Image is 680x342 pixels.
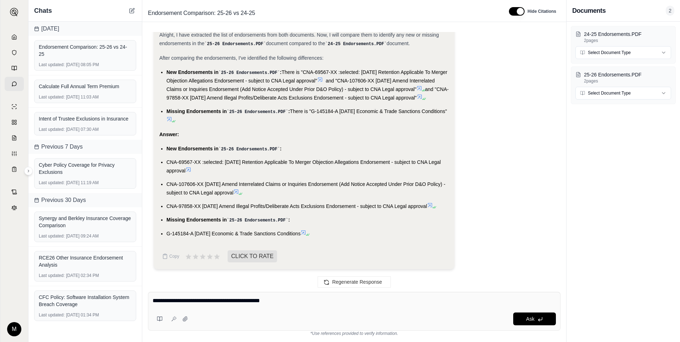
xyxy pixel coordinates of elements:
[7,5,21,19] button: Expand sidebar
[166,69,218,75] span: New Endorsements in
[39,273,65,278] span: Last updated:
[513,312,556,325] button: Ask
[584,31,671,38] p: 24-25 Endorsements.PDF
[166,146,218,151] span: New Endorsements in
[39,127,65,132] span: Last updated:
[166,231,301,236] span: G-145184-A [DATE] Economic & Trade Sanctions Conditions
[159,249,182,263] button: Copy
[39,115,132,122] div: Intent of Trustee Exclusions in Insurance
[318,276,391,288] button: Regenerate Response
[229,218,286,223] span: 25-26 Endorsements.PDF
[5,162,24,176] a: Coverage Table
[288,217,290,223] span: :
[5,185,24,199] a: Contract Analysis
[39,180,132,186] div: [DATE] 11:19 AM
[28,22,142,36] div: [DATE]
[166,69,447,84] span: There is "CNA-69567-XX :selected: [DATE] Retention Applicable To Merger Objection Allegations End...
[5,46,24,60] a: Documents Vault
[280,146,282,151] span: :
[159,32,439,46] span: Alright, I have extracted the list of endorsements from both documents. Now, I will compare them ...
[526,316,534,322] span: Ask
[221,147,277,152] span: 25-26 Endorsements.PDF
[39,233,132,239] div: [DATE] 09:24 AM
[5,100,24,114] a: Single Policy
[39,254,132,268] div: RCE26 Other Insurance Endorsement Analysis
[39,180,65,186] span: Last updated:
[34,6,52,16] span: Chats
[39,62,65,68] span: Last updated:
[159,55,324,61] span: After comparing the endorsements, I've identified the following differences:
[5,146,24,161] a: Custom Report
[10,8,18,16] img: Expand sidebar
[266,41,325,46] span: document compared to the
[325,42,387,47] code: 24-25 Endorsements.PDF
[39,312,65,318] span: Last updated:
[5,30,24,44] a: Home
[159,132,179,137] strong: Answer:
[7,322,21,336] div: M
[204,42,266,47] code: 25-26 Endorsements.PDF
[39,273,132,278] div: [DATE] 02:34 PM
[39,83,132,90] div: Calculate Full Annual Term Premium
[166,203,427,209] span: CNA-97858-XX [DATE] Amend Illegal Profits/Deliberate Acts Exclusions Endorsement - subject to CNA...
[39,215,132,229] div: Synergy and Berkley Insurance Coverage Comparison
[24,167,33,175] button: Expand sidebar
[39,62,132,68] div: [DATE] 08:05 PM
[39,233,65,239] span: Last updated:
[166,217,227,223] span: Missing Endorsements in
[290,108,447,114] span: There is "G-145184-A [DATE] Economic & Trade Sanctions Conditions"
[332,279,382,285] span: Regenerate Response
[166,108,227,114] span: Missing Endorsements in
[584,38,671,43] p: 2 pages
[527,9,556,14] span: Hide Citations
[666,6,674,16] span: 2
[145,7,500,19] div: Edit Title
[39,161,132,176] div: Cyber Policy Coverage for Privacy Exclusions
[39,294,132,308] div: CFC Policy: Software Installation System Breach Coverage
[5,131,24,145] a: Claim Coverage
[39,43,132,58] div: Endorsement Comparison: 25-26 vs 24-25
[5,115,24,129] a: Policy Comparisons
[221,70,277,75] span: 25-26 Endorsements.PDF
[166,159,441,173] span: CNA-69567-XX :selected: [DATE] Retention Applicable To Merger Objection Allegations Endorsement -...
[28,140,142,154] div: Previous 7 Days
[166,181,445,196] span: CNA-107606-XX [DATE] Amend Interrelated Claims or Inquiries Endorsement (Add Notice Accepted Unde...
[169,253,179,259] span: Copy
[145,7,258,19] span: Endorsement Comparison: 25-26 vs 24-25
[288,108,290,114] span: :
[128,6,136,15] button: New Chat
[5,77,24,91] a: Chat
[28,193,142,207] div: Previous 30 Days
[572,6,606,16] h3: Documents
[39,127,132,132] div: [DATE] 07:30 AM
[387,41,410,46] span: document.
[584,71,671,78] p: 25-26 Endorsements.PDF
[229,109,286,114] span: 25-26 Endorsements.PDF
[39,94,132,100] div: [DATE] 11:03 AM
[584,78,671,84] p: 2 pages
[228,250,277,262] span: CLICK TO RATE
[148,331,561,336] div: *Use references provided to verify information.
[5,201,24,215] a: Legal Search Engine
[5,61,24,75] a: Prompt Library
[575,31,671,43] button: 24-25 Endorsements.PDF2pages
[575,71,671,84] button: 25-26 Endorsements.PDF2pages
[39,312,132,318] div: [DATE] 01:34 PM
[280,69,282,75] span: :
[39,94,65,100] span: Last updated:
